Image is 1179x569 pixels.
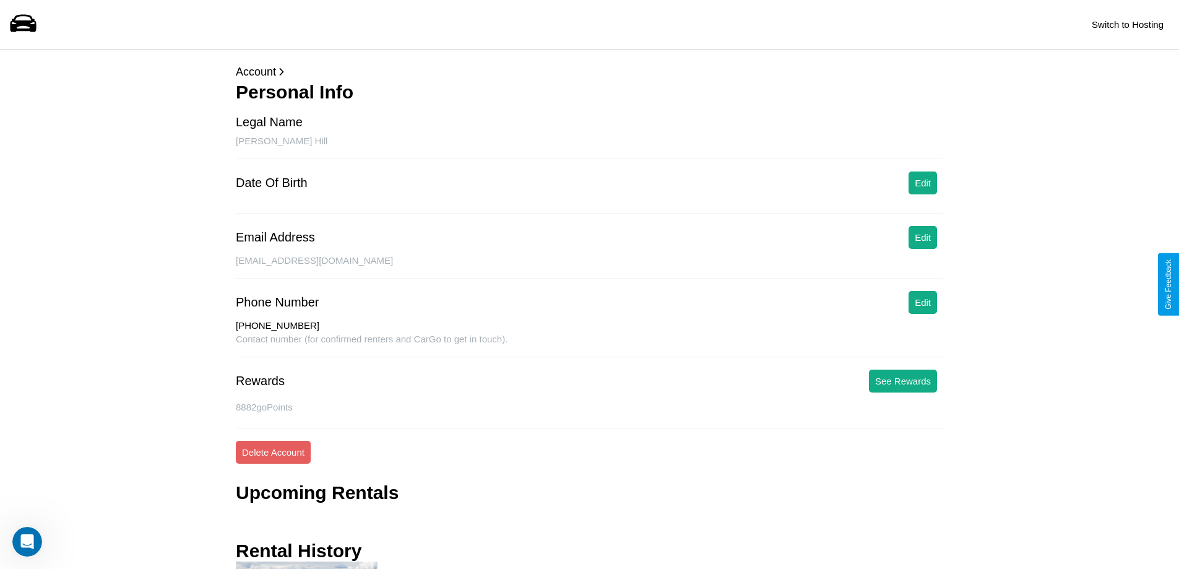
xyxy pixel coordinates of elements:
[236,541,361,562] h3: Rental History
[909,291,937,314] button: Edit
[869,370,937,393] button: See Rewards
[236,136,943,159] div: [PERSON_NAME] Hill
[909,172,937,194] button: Edit
[236,62,943,82] p: Account
[236,82,943,103] h3: Personal Info
[236,441,311,464] button: Delete Account
[236,482,399,503] h3: Upcoming Rentals
[1164,259,1173,310] div: Give Feedback
[909,226,937,249] button: Edit
[236,334,943,357] div: Contact number (for confirmed renters and CarGo to get in touch).
[236,176,308,190] div: Date Of Birth
[236,295,319,310] div: Phone Number
[1086,13,1170,36] button: Switch to Hosting
[236,374,285,388] div: Rewards
[236,320,943,334] div: [PHONE_NUMBER]
[236,230,315,245] div: Email Address
[236,115,303,129] div: Legal Name
[236,255,943,279] div: [EMAIL_ADDRESS][DOMAIN_NAME]
[12,527,42,557] iframe: Intercom live chat
[236,399,943,415] p: 8882 goPoints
